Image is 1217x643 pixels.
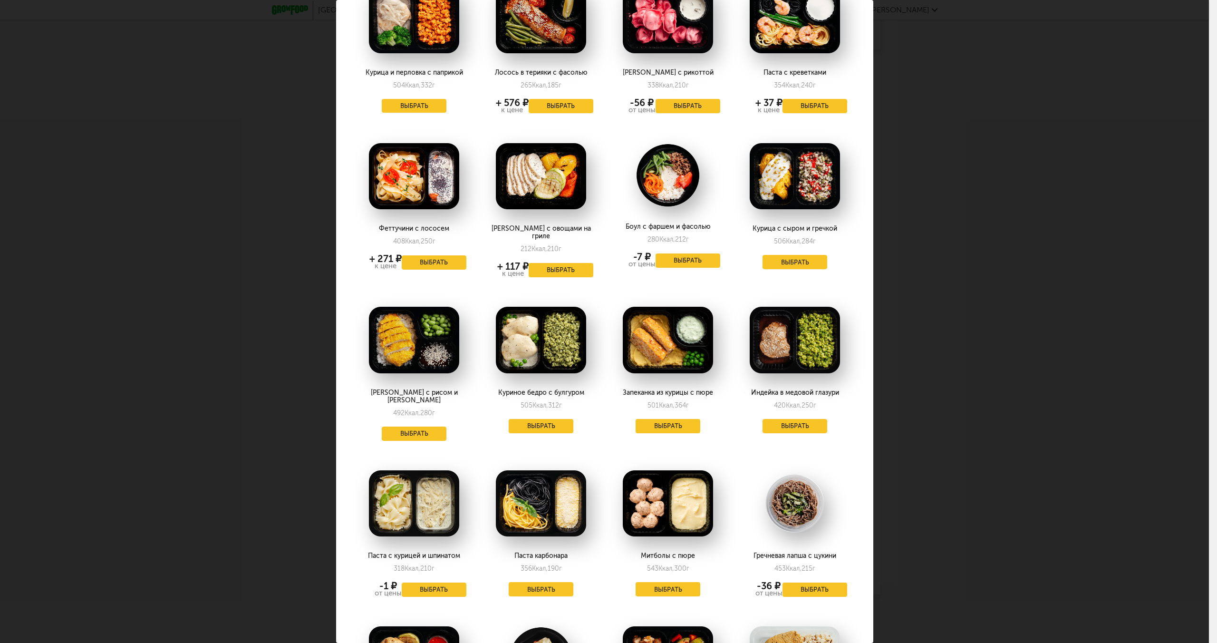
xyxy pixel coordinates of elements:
img: big_BZtb2hnABZbDWl1Q.png [750,307,840,373]
span: Ккал, [659,235,675,244]
div: от цены [755,590,782,597]
div: Паста карбонара [489,552,593,560]
div: 212 210 [521,245,561,253]
span: г [686,401,689,409]
span: Ккал, [659,401,675,409]
button: Выбрать [529,263,593,277]
img: big_dlzRidLtODaQv45B.png [750,470,840,537]
div: Паста с креветками [743,69,847,77]
div: Курица с сыром и гречкой [743,225,847,233]
span: Ккал, [785,81,801,89]
div: Курица и перловка с паприкой [362,69,466,77]
img: big_2fX2LWCYjyJ3431o.png [369,307,459,373]
span: г [432,409,435,417]
button: Выбрать [402,255,466,270]
div: 505 312 [521,401,562,409]
button: Выбрать [782,99,847,113]
div: 453 215 [774,565,815,573]
div: Гречневая лапша с цукини [743,552,847,560]
div: -1 ₽ [375,582,402,590]
div: к цене [496,107,529,114]
div: -7 ₽ [628,253,656,261]
div: 504 332 [393,81,435,89]
span: Ккал, [786,565,802,573]
span: г [813,81,816,89]
button: Выбрать [509,582,573,596]
div: Митболы с пюре [616,552,720,560]
span: г [432,81,435,89]
div: 318 210 [394,565,435,573]
div: [PERSON_NAME] с рикоттой [616,69,720,77]
span: г [432,565,435,573]
img: big_HWXF6JoTnzpG87aU.png [496,470,586,537]
div: Феттучини с лососем [362,225,466,233]
div: + 117 ₽ [497,263,529,270]
span: Ккал, [531,245,547,253]
div: + 271 ₽ [369,255,402,263]
div: + 37 ₽ [755,99,782,107]
span: г [433,237,435,245]
img: big_Xr6ZhdvKR9dr3erW.png [750,143,840,210]
div: 265 185 [521,81,561,89]
span: Ккал, [532,81,548,89]
div: 356 190 [521,565,562,573]
span: г [686,565,689,573]
div: Боул с фаршем и фасолью [616,223,720,231]
div: 501 364 [647,401,689,409]
div: + 576 ₽ [496,99,529,107]
div: Запеканка из курицы с пюре [616,389,720,397]
span: г [813,237,816,245]
button: Выбрать [509,419,573,433]
button: Выбрать [656,99,720,113]
img: big_HiiCm5w86QSjzLpf.png [496,307,586,373]
div: [PERSON_NAME] с овощами на гриле [489,225,593,240]
div: 506 284 [774,237,816,245]
img: big_u4gUFyGI04g4Uk5Q.png [496,143,586,210]
div: от цены [375,590,402,597]
button: Выбрать [636,582,700,596]
div: [PERSON_NAME] с рисом и [PERSON_NAME] [362,389,466,404]
button: Выбрать [402,583,466,597]
div: к цене [369,263,402,270]
button: Выбрать [656,253,720,268]
div: 338 210 [647,81,689,89]
div: Куриное бедро с булгуром [489,389,593,397]
span: г [686,235,689,244]
img: big_zfTIOZEUAEpp1bIA.png [369,143,459,210]
div: 420 250 [774,401,816,409]
span: г [559,401,562,409]
div: Лосось в терияки с фасолью [489,69,593,77]
div: -56 ₽ [628,99,656,107]
button: Выбрать [382,99,446,113]
div: 408 250 [393,237,435,245]
span: Ккал, [786,401,802,409]
span: Ккал, [659,81,675,89]
span: г [812,565,815,573]
img: big_XVkTC3FBYXOheKHU.png [623,307,713,373]
div: к цене [497,270,529,277]
button: Выбрать [636,419,700,433]
div: 280 212 [647,235,689,244]
div: 543 300 [647,565,689,573]
span: Ккал, [405,565,420,573]
span: Ккал, [658,565,674,573]
div: -36 ₽ [755,582,782,590]
img: big_NCBp2JHghsUOpNeG.png [623,470,713,537]
span: Ккал, [532,401,548,409]
button: Выбрать [382,427,446,441]
div: к цене [755,107,782,114]
button: Выбрать [529,99,593,113]
img: big_npDwGPDQNpctKN0o.png [369,470,459,537]
button: Выбрать [782,583,847,597]
span: г [559,565,562,573]
div: Индейка в медовой глазури [743,389,847,397]
span: Ккал, [405,237,421,245]
span: Ккал, [405,81,421,89]
div: Паста с курицей и шпинатом [362,552,466,560]
div: 492 280 [393,409,435,417]
span: г [813,401,816,409]
div: от цены [628,107,656,114]
span: Ккал, [405,409,420,417]
button: Выбрать [763,419,827,433]
img: big_ueQonb3lTD7Pz32Q.png [623,143,713,208]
